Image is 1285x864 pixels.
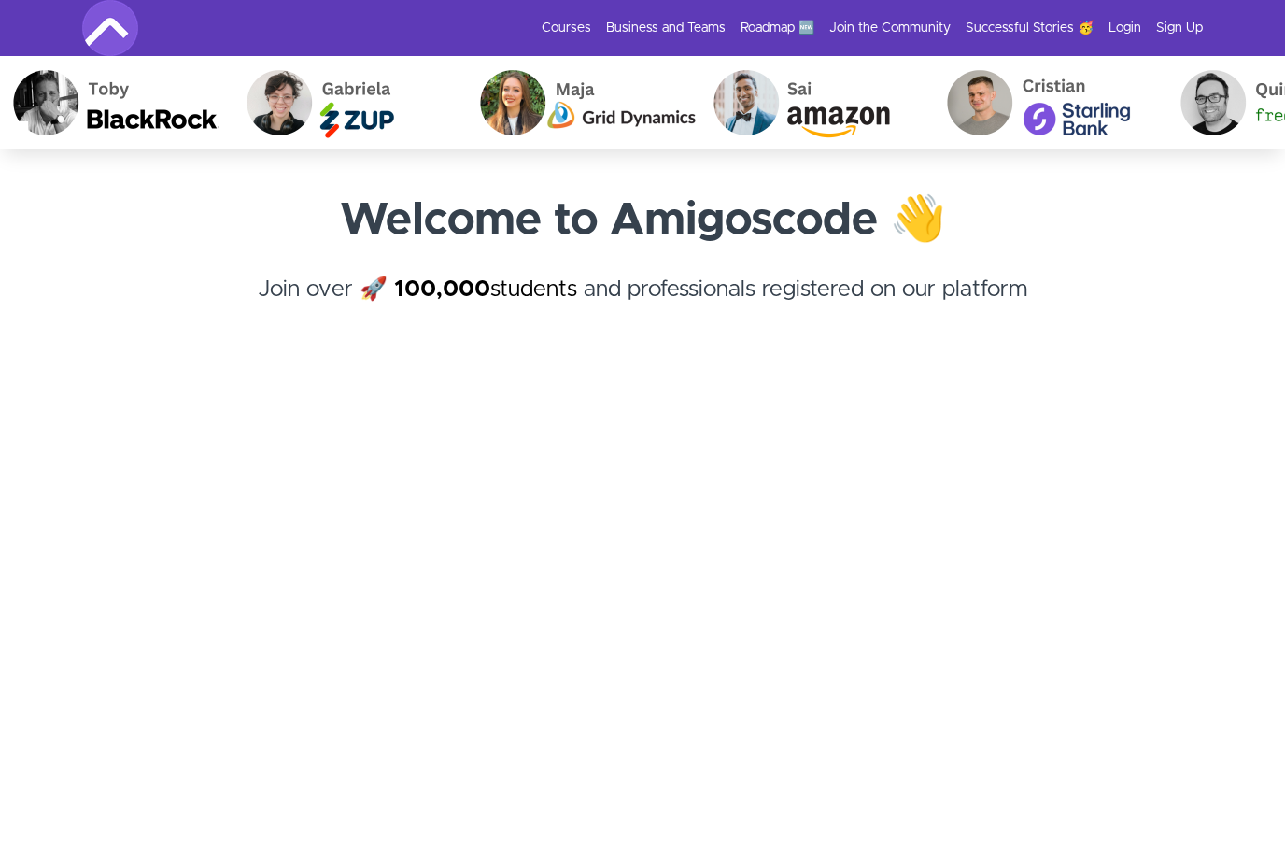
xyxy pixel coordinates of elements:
[82,273,1203,340] h4: Join over 🚀 and professionals registered on our platform
[542,19,591,37] a: Courses
[467,56,700,149] img: Maja
[1156,19,1203,37] a: Sign Up
[606,19,726,37] a: Business and Teams
[966,19,1094,37] a: Successful Stories 🥳
[233,56,467,149] img: Gabriela
[829,19,951,37] a: Join the Community
[741,19,814,37] a: Roadmap 🆕
[394,278,577,301] a: 100,000students
[394,278,490,301] strong: 100,000
[700,56,934,149] img: Sai
[340,198,946,243] strong: Welcome to Amigoscode 👋
[1108,19,1141,37] a: Login
[934,56,1167,149] img: Cristian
